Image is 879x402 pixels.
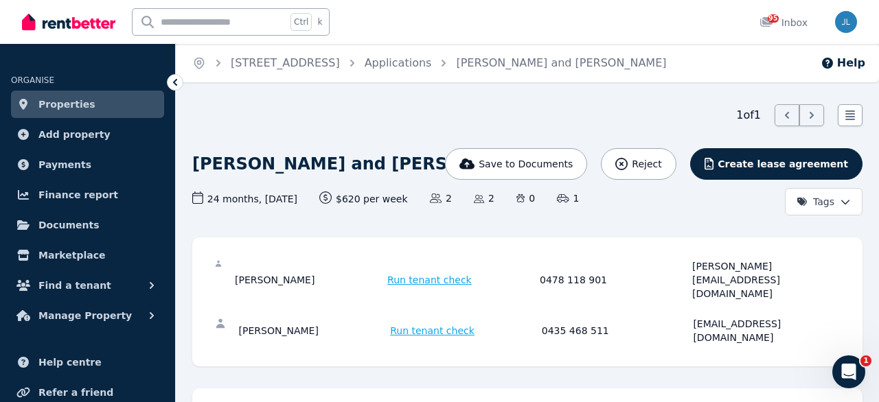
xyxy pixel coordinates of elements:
[11,151,164,178] a: Payments
[479,157,573,171] span: Save to Documents
[760,16,808,29] div: Inbox
[11,241,164,269] a: Marketplace
[38,277,111,294] span: Find a tenant
[235,259,383,300] div: [PERSON_NAME]
[11,272,164,299] button: Find a tenant
[239,317,387,344] div: [PERSON_NAME]
[38,96,95,113] span: Properties
[430,191,452,205] span: 2
[38,187,118,203] span: Finance report
[38,354,102,370] span: Help centre
[11,121,164,148] a: Add property
[557,191,579,205] span: 1
[835,11,857,33] img: Joanne Lau
[11,211,164,239] a: Documents
[11,75,54,85] span: ORGANISE
[390,324,475,338] span: Run tenant check
[692,259,841,300] div: [PERSON_NAME][EMAIL_ADDRESS][DOMAIN_NAME]
[11,91,164,118] a: Properties
[176,44,683,82] nav: Breadcrumb
[11,348,164,376] a: Help centre
[231,56,340,69] a: [STREET_ADDRESS]
[690,148,863,180] button: Create lease agreement
[474,191,494,205] span: 2
[797,195,834,209] span: Tags
[540,259,688,300] div: 0478 118 901
[38,217,100,233] span: Documents
[38,384,113,401] span: Refer a friend
[38,247,105,263] span: Marketplace
[785,188,863,215] button: Tags
[192,191,297,206] span: 24 months , [DATE]
[22,12,115,32] img: RentBetter
[38,126,111,143] span: Add property
[860,355,871,366] span: 1
[38,307,132,324] span: Manage Property
[542,317,689,344] div: 0435 468 511
[456,56,666,69] a: [PERSON_NAME] and [PERSON_NAME]
[11,302,164,329] button: Manage Property
[319,191,408,206] span: $620 per week
[516,191,535,205] span: 0
[290,13,312,31] span: Ctrl
[601,148,676,180] button: Reject
[632,157,661,171] span: Reject
[38,156,91,173] span: Payments
[693,317,841,344] div: [EMAIL_ADDRESS][DOMAIN_NAME]
[821,55,865,71] button: Help
[718,157,848,171] span: Create lease agreement
[317,16,322,27] span: k
[832,355,865,388] iframe: Intercom live chat
[365,56,432,69] a: Applications
[736,107,761,123] span: 1 of 1
[192,153,545,175] h1: [PERSON_NAME] and [PERSON_NAME]
[768,14,779,23] span: 95
[445,148,588,180] button: Save to Documents
[387,273,472,287] span: Run tenant check
[11,181,164,209] a: Finance report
